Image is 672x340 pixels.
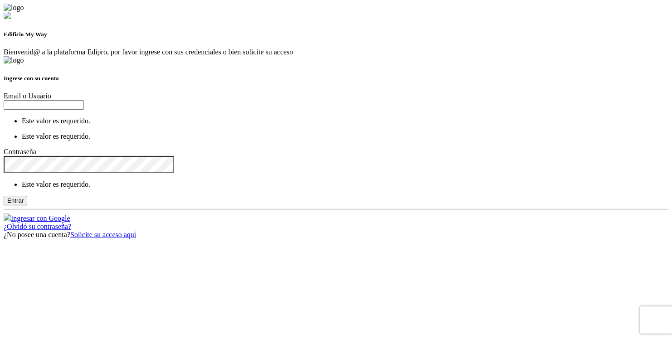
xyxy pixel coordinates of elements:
[22,132,668,141] li: Este valor es requerido.
[4,31,668,38] h5: Edificio My Way
[4,92,51,100] label: Email o Usuario
[70,231,136,238] a: Solicite su acceso aquí
[4,214,11,221] img: google-8d7b4efd0a92b36d2414d26c2cbd3ddf10492ed09e08a8f610a4c14bcdbe83a7.svg
[4,148,36,155] label: Contraseña
[4,223,71,230] a: ¿Olvidó su contraseña?
[4,214,70,222] a: Ingresar con Google
[4,4,24,12] img: logo
[4,231,668,239] div: ¿No posee una cuenta?
[22,180,668,189] li: Este valor es requerido.
[22,117,668,125] li: Este valor es requerido.
[4,56,24,64] img: logo
[4,12,11,19] img: undraw_login_re_4vu2-ea5116efd768e5e9a46d4bb0d8fb097d1dcdfe291e4f74455f6b846f909f8ac6.svg
[4,75,668,82] h5: Ingrese con su cuenta
[4,48,293,56] span: Bienvenid@ a la plataforma Edipro, por favor ingrese con sus credenciales o bien solicite su acceso
[609,313,663,335] iframe: Abre un widget desde donde se puede obtener más información
[4,196,27,205] input: Entrar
